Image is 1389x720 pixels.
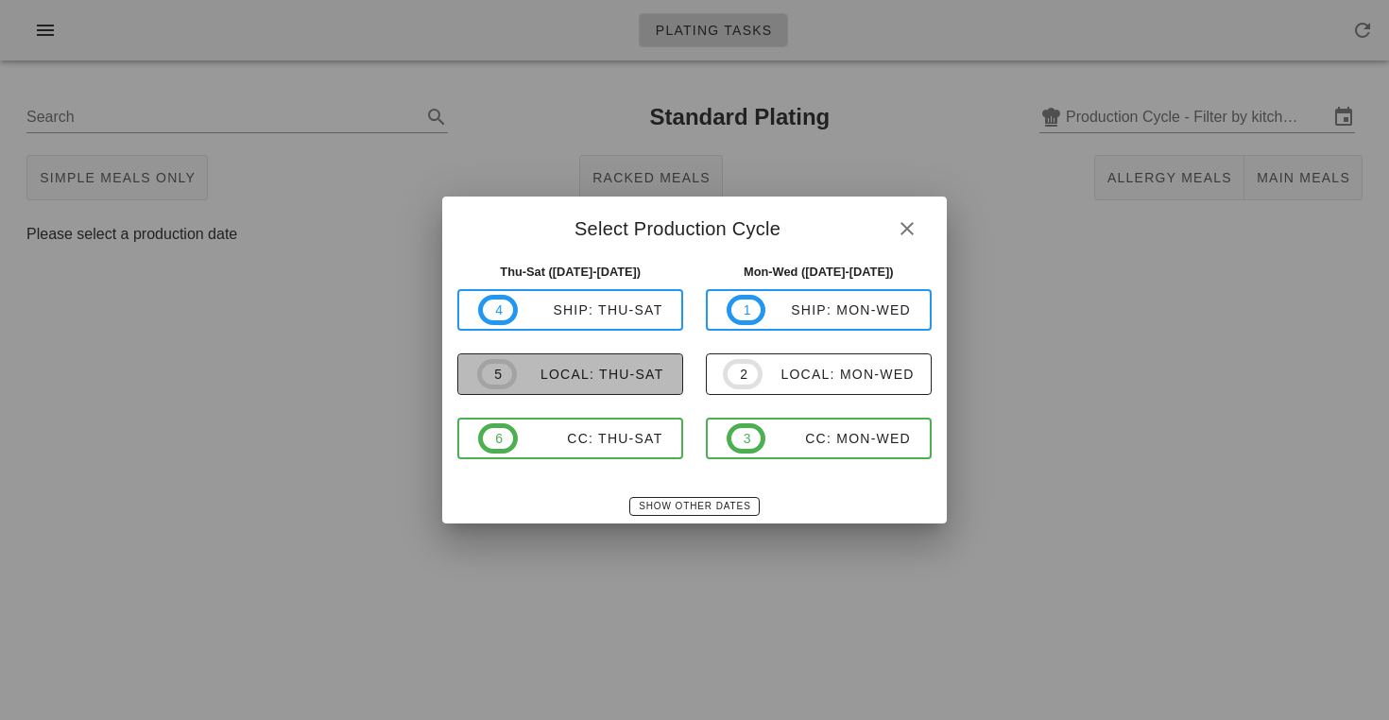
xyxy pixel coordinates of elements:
[457,353,683,395] button: 5local: Thu-Sat
[518,302,663,317] div: ship: Thu-Sat
[493,364,501,385] span: 5
[457,418,683,459] button: 6CC: Thu-Sat
[706,353,932,395] button: 2local: Mon-Wed
[765,431,911,446] div: CC: Mon-Wed
[629,497,759,516] button: Show Other Dates
[517,367,664,382] div: local: Thu-Sat
[494,300,502,320] span: 4
[442,197,946,255] div: Select Production Cycle
[706,289,932,331] button: 1ship: Mon-Wed
[494,428,502,449] span: 6
[457,289,683,331] button: 4ship: Thu-Sat
[765,302,911,317] div: ship: Mon-Wed
[739,364,746,385] span: 2
[744,265,894,279] strong: Mon-Wed ([DATE]-[DATE])
[500,265,641,279] strong: Thu-Sat ([DATE]-[DATE])
[743,428,750,449] span: 3
[518,431,663,446] div: CC: Thu-Sat
[706,418,932,459] button: 3CC: Mon-Wed
[638,501,750,511] span: Show Other Dates
[763,367,915,382] div: local: Mon-Wed
[743,300,750,320] span: 1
